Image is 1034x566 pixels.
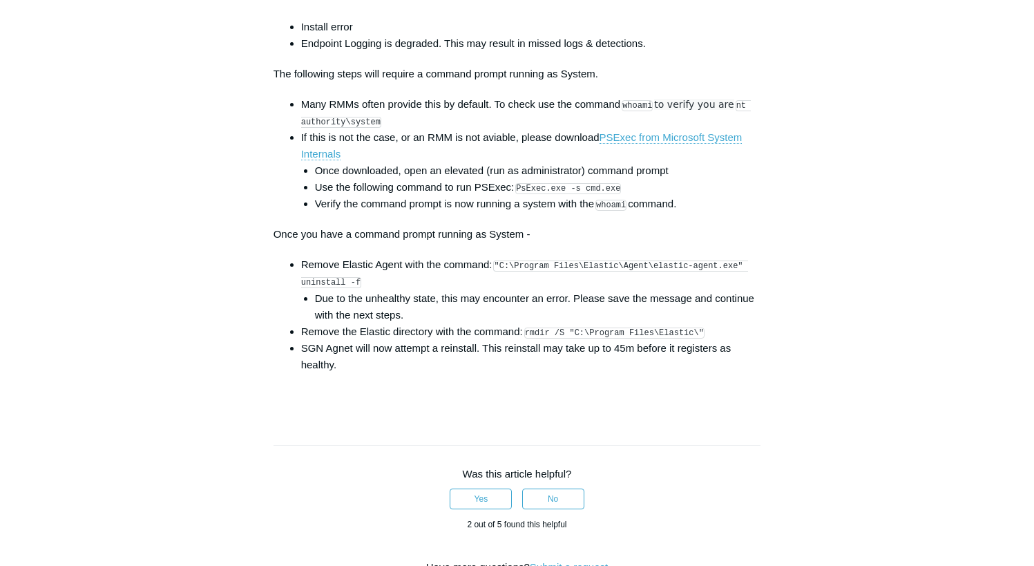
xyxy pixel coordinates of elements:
code: whoami [622,100,653,111]
li: Remove the Elastic directory with the command: [301,323,761,340]
p: Once you have a command prompt running as System - [274,226,761,243]
code: PsExec.exe -s cmd.exe [515,183,621,194]
span: 2 out of 5 found this helpful [467,520,566,529]
li: Many RMMs often provide this by default. To check use the command [301,96,761,129]
li: Verify the command prompt is now running a system with the command. [315,196,761,212]
code: "C:\Program Files\Elastic\Agent\elastic-agent.exe" uninstall -f [301,261,748,288]
span: to verify you are [654,99,734,110]
li: If this is not the case, or an RMM is not aviable, please download [301,129,761,212]
code: nt authority\system [301,100,751,128]
code: whoami [595,200,626,211]
li: Endpoint Logging is degraded. This may result in missed logs & detections. [301,35,761,52]
li: Use the following command to run PSExec: [315,179,761,196]
li: Due to the unhealthy state, this may encounter an error. Please save the message and continue wit... [315,290,761,323]
li: Once downloaded, open an elevated (run as administrator) command prompt [315,162,761,179]
a: PSExec from Microsoft System Internals [301,131,743,160]
p: The following steps will require a command prompt running as System. [274,66,761,82]
li: Install error [301,19,761,35]
li: SGN Agnet will now attempt a reinstall. This reinstall may take up to 45m before it registers as ... [301,340,761,373]
code: rmdir /S "C:\Program Files\Elastic\" [524,328,705,339]
button: This article was not helpful [522,489,584,509]
button: This article was helpful [450,489,512,509]
li: Remove Elastic Agent with the command: [301,256,761,323]
span: Was this article helpful? [463,468,572,480]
